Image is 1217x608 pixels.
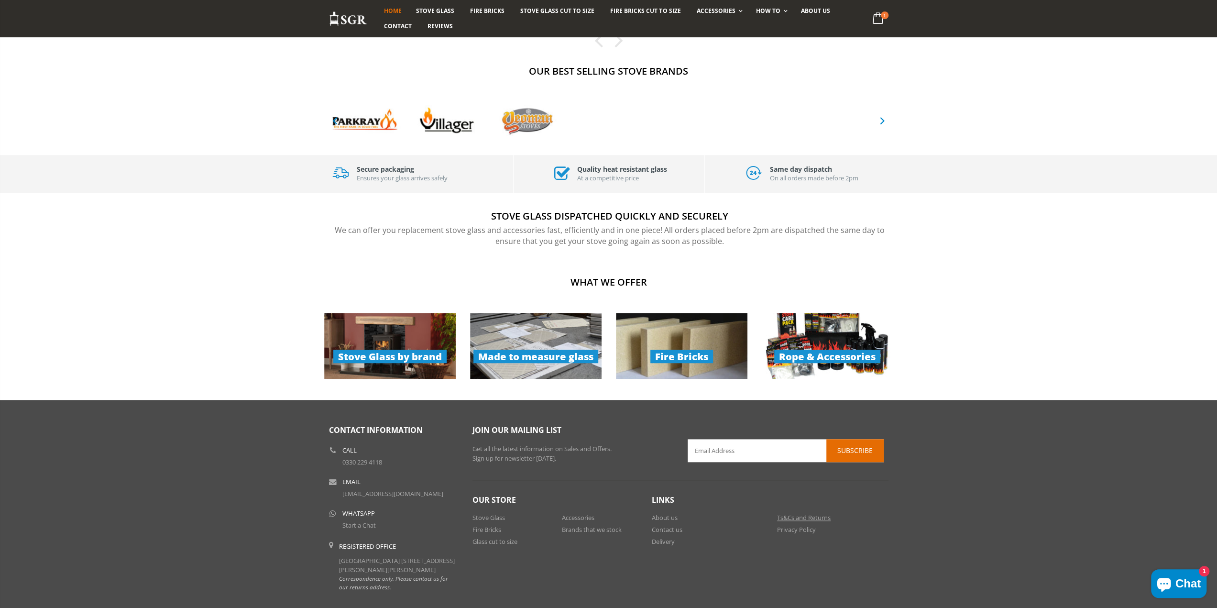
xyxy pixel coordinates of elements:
[324,313,456,379] a: Stove Glass by brand
[770,174,858,183] p: On all orders made before 2pm
[650,350,713,363] span: Fire Bricks
[577,165,667,174] h3: Quality heat resistant glass
[329,276,888,288] h2: What we offer
[470,7,504,15] span: Fire Bricks
[463,3,512,19] a: Fire Bricks
[762,313,893,379] img: rope-accessories-products_279x140.jpg
[652,537,675,546] a: Delivery
[428,22,453,30] span: Reviews
[329,425,423,435] span: Contact Information
[416,7,454,15] span: Stove Glass
[826,439,884,462] button: Subscribe
[794,3,837,19] a: About us
[470,313,602,379] a: Made to measure glass
[689,3,747,19] a: Accessories
[472,537,517,546] a: Glass cut to size
[329,11,367,27] img: Stove Glass Replacement
[749,3,792,19] a: How To
[339,542,396,551] b: Registered Office
[472,444,673,463] p: Get all the latest information on Sales and Offers. Sign up for newsletter [DATE].
[688,439,884,462] input: Email Address
[513,3,602,19] a: Stove Glass Cut To Size
[777,525,816,534] a: Privacy Policy
[377,19,419,34] a: Contact
[384,22,412,30] span: Contact
[331,225,888,246] p: We can offer you replacement stove glass and accessories fast, efficiently and in one piece! All ...
[868,10,888,28] a: 1
[331,210,888,222] h2: Stove Glass Dispatched Quickly and securely
[756,7,780,15] span: How To
[333,350,447,363] span: Stove Glass by brand
[357,165,448,174] h3: Secure packaging
[470,313,602,379] img: cut-to-size-products_279x140.jpg
[342,521,376,530] a: Start a Chat
[384,7,402,15] span: Home
[562,513,594,522] a: Accessories
[342,447,357,453] b: Call
[577,174,667,183] p: At a competitive price
[696,7,735,15] span: Accessories
[342,489,443,498] a: [EMAIL_ADDRESS][DOMAIN_NAME]
[777,513,831,522] a: Ts&Cs and Returns
[881,11,888,19] span: 1
[472,425,561,435] span: Join our mailing list
[1148,569,1209,600] inbox-online-store-chat: Shopify online store chat
[357,174,448,183] p: Ensures your glass arrives safely
[770,165,858,174] h3: Same day dispatch
[329,65,888,77] h2: Our Best Selling Stove Brands
[801,7,830,15] span: About us
[420,19,460,34] a: Reviews
[339,575,448,591] em: Correspondence only. Please contact us for our returns address.
[339,542,458,591] div: [GEOGRAPHIC_DATA] [STREET_ADDRESS][PERSON_NAME][PERSON_NAME]
[472,495,516,505] span: Our Store
[652,495,674,505] span: Links
[616,313,747,379] a: Fire Bricks
[342,510,375,517] b: WhatsApp
[652,525,682,534] a: Contact us
[342,458,382,466] a: 0330 229 4118
[762,313,893,379] a: Rope & Accessories
[562,525,622,534] a: Brands that we stock
[652,513,678,522] a: About us
[603,3,688,19] a: Fire Bricks Cut To Size
[774,350,880,363] span: Rope & Accessories
[473,350,598,363] span: Made to measure glass
[520,7,594,15] span: Stove Glass Cut To Size
[472,513,505,522] a: Stove Glass
[377,3,409,19] a: Home
[616,313,747,379] img: collection-2-image_279x140.jpg
[610,7,680,15] span: Fire Bricks Cut To Size
[472,525,501,534] a: Fire Bricks
[409,3,461,19] a: Stove Glass
[324,313,456,379] img: stove-glass-products_279x140.jpg
[342,479,361,485] b: Email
